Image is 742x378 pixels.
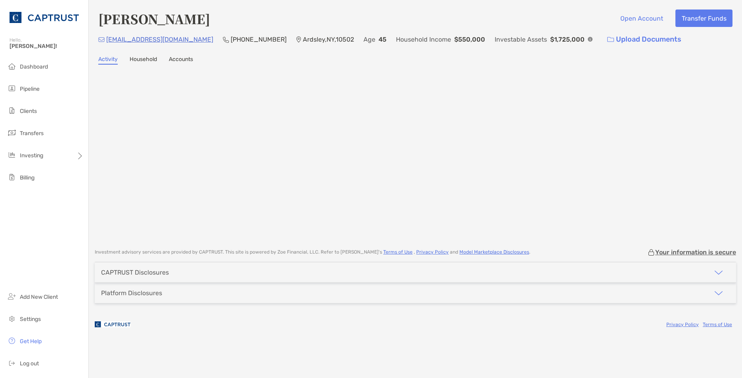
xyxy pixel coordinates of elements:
h4: [PERSON_NAME] [98,10,210,28]
a: Privacy Policy [416,249,449,255]
p: [PHONE_NUMBER] [231,34,287,44]
img: add_new_client icon [7,292,17,301]
img: dashboard icon [7,61,17,71]
span: Log out [20,360,39,367]
img: Location Icon [296,36,301,43]
img: Info Icon [588,37,593,42]
img: icon arrow [714,268,723,277]
a: Upload Documents [602,31,687,48]
img: get-help icon [7,336,17,346]
p: $550,000 [454,34,485,44]
img: billing icon [7,172,17,182]
a: Activity [98,56,118,65]
p: Investment advisory services are provided by CAPTRUST . This site is powered by Zoe Financial, LL... [95,249,530,255]
img: pipeline icon [7,84,17,93]
span: Investing [20,152,43,159]
img: company logo [95,315,130,333]
p: [EMAIL_ADDRESS][DOMAIN_NAME] [106,34,213,44]
span: Add New Client [20,294,58,300]
p: Your information is secure [655,248,736,256]
img: CAPTRUST Logo [10,3,79,32]
img: settings icon [7,314,17,323]
p: Ardsley , NY , 10502 [303,34,354,44]
img: transfers icon [7,128,17,137]
button: Transfer Funds [675,10,732,27]
p: Age [363,34,375,44]
button: Open Account [614,10,669,27]
img: logout icon [7,358,17,368]
img: investing icon [7,150,17,160]
img: button icon [607,37,614,42]
span: Get Help [20,338,42,345]
div: CAPTRUST Disclosures [101,269,169,276]
div: Platform Disclosures [101,289,162,297]
img: icon arrow [714,288,723,298]
span: Transfers [20,130,44,137]
a: Model Marketplace Disclosures [459,249,529,255]
span: Dashboard [20,63,48,70]
a: Accounts [169,56,193,65]
a: Household [130,56,157,65]
img: clients icon [7,106,17,115]
p: Investable Assets [495,34,547,44]
p: $1,725,000 [550,34,585,44]
span: Clients [20,108,37,115]
a: Terms of Use [703,322,732,327]
p: Household Income [396,34,451,44]
span: Pipeline [20,86,40,92]
p: 45 [379,34,386,44]
img: Phone Icon [223,36,229,43]
span: Billing [20,174,34,181]
a: Terms of Use [383,249,413,255]
span: Settings [20,316,41,323]
img: Email Icon [98,37,105,42]
span: [PERSON_NAME]! [10,43,84,50]
a: Privacy Policy [666,322,699,327]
